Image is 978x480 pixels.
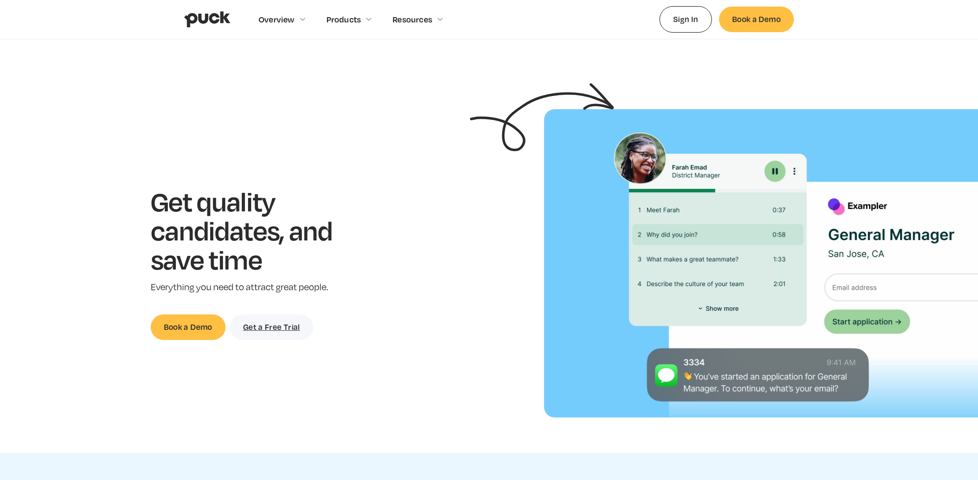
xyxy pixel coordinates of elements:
p: Everything you need to attract great people. [151,281,360,294]
a: Book a Demo [719,7,794,32]
a: Get a Free Trial [230,314,313,340]
div: Overview [259,15,295,24]
div: Resources [393,15,432,24]
a: Sign In [659,6,712,32]
div: Products [326,15,361,24]
a: Book a Demo [151,314,226,340]
h1: Get quality candidates, and save time [151,187,360,273]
